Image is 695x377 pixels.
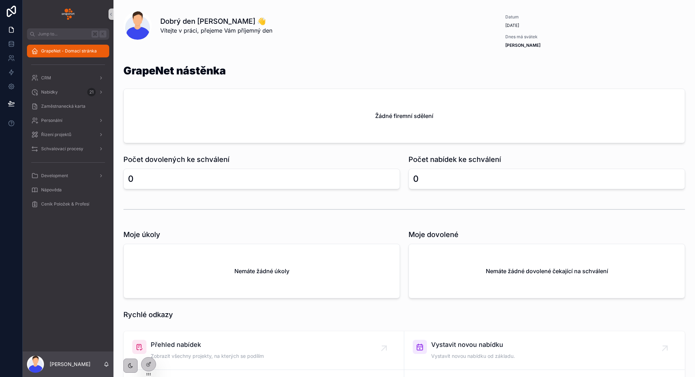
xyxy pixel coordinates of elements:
a: Personální [27,114,109,127]
p: [PERSON_NAME] [50,361,90,368]
h2: Nemáte žádné úkoly [234,267,289,275]
span: Přehled nabídek [151,340,264,350]
div: 21 [87,88,96,96]
a: CRM [27,72,109,84]
h2: Nemáte žádné dovolené čekající na schválení [486,267,608,275]
a: Řízení projektů [27,128,109,141]
div: scrollable content [23,40,113,220]
a: Přehled nabídekZobrazit všechny projekty, na kterých se podílím [124,331,404,370]
div: 0 [128,173,134,185]
span: GrapeNet - Domací stránka [41,48,97,54]
strong: [PERSON_NAME] [505,43,540,48]
a: Ceník Položek & Profesí [27,198,109,210]
a: GrapeNet - Domací stránka [27,45,109,57]
span: Jump to... [38,31,89,37]
span: Datum [505,14,581,20]
h1: Moje dovolené [408,230,458,240]
span: Vystavit novou nabídku [431,340,515,350]
img: App logo [62,9,74,20]
h1: Počet nabídek ke schválení [408,154,501,164]
h1: Moje úkoly [123,230,160,240]
span: Personální [41,118,62,123]
a: Nápověda [27,184,109,196]
span: Zaměstnanecká karta [41,103,85,109]
a: Nabídky21 [27,86,109,99]
span: [DATE] [505,23,581,28]
span: Nabídky [41,89,58,95]
span: CRM [41,75,51,81]
h2: Žádné firemní sdělení [375,112,433,120]
h1: Dobrý den [PERSON_NAME] 👋 [160,16,272,26]
span: Vystavit novou nabídku od základu. [431,353,515,360]
span: Ceník Položek & Profesí [41,201,89,207]
span: Development [41,173,68,179]
span: Schvalovací procesy [41,146,83,152]
h1: Rychlé odkazy [123,310,173,320]
a: Zaměstnanecká karta [27,100,109,113]
h1: Počet dovolených ke schválení [123,154,229,164]
button: Jump to...K [27,28,109,40]
a: Development [27,169,109,182]
div: 0 [413,173,419,185]
span: Nápověda [41,187,62,193]
span: Zobrazit všechny projekty, na kterých se podílím [151,353,264,360]
h1: GrapeNet nástěnka [123,65,226,76]
span: K [100,31,106,37]
span: Řízení projektů [41,132,71,137]
span: Vítejte v práci, přejeme Vám příjemný den [160,26,272,35]
a: Schvalovací procesy [27,142,109,155]
span: Dnes má svátek [505,34,581,40]
a: Vystavit novou nabídkuVystavit novou nabídku od základu. [404,331,685,370]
